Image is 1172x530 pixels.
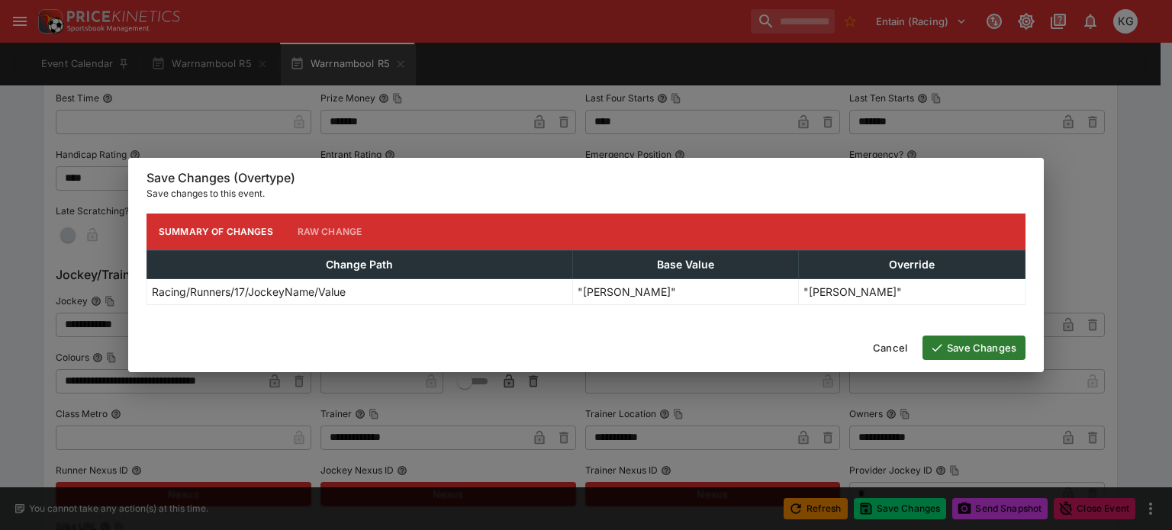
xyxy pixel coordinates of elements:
[146,170,1025,186] h6: Save Changes (Overtype)
[572,278,799,304] td: "[PERSON_NAME]"
[572,250,799,278] th: Base Value
[799,278,1025,304] td: "[PERSON_NAME]"
[864,336,916,360] button: Cancel
[799,250,1025,278] th: Override
[922,336,1025,360] button: Save Changes
[152,284,346,300] p: Racing/Runners/17/JockeyName/Value
[147,250,573,278] th: Change Path
[146,214,285,250] button: Summary of Changes
[146,186,1025,201] p: Save changes to this event.
[285,214,375,250] button: Raw Change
